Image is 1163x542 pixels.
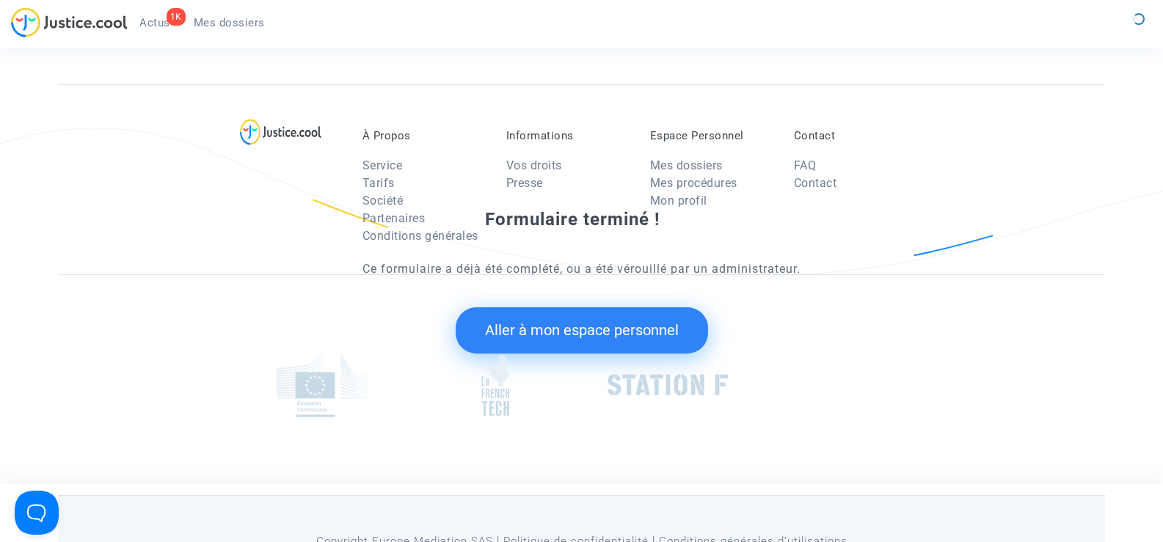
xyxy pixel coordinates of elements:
p: Espace Personnel [650,129,772,142]
a: Mes procédures [650,176,737,190]
p: Contact [794,129,916,142]
span: Actus [139,16,170,29]
iframe: Help Scout Beacon - Open [15,491,59,535]
a: Contact [794,176,837,190]
div: 1K [167,8,186,26]
p: À Propos [362,129,484,142]
p: Informations [506,129,628,142]
a: Presse [506,176,543,190]
a: Mon profil [650,194,707,208]
a: Société [362,194,404,208]
a: Conditions générales [362,229,478,243]
a: Mes dossiers [182,12,277,34]
img: stationf.png [608,374,729,396]
a: 1KActus [128,12,182,34]
a: Service [362,158,403,172]
a: FAQ [794,158,817,172]
img: jc-logo.svg [11,7,128,37]
img: french_tech.png [481,354,509,417]
img: logo-lg.svg [240,119,321,145]
a: Vos droits [506,158,562,172]
a: Mes dossiers [650,158,723,172]
span: Mes dossiers [194,16,265,29]
a: Tarifs [362,176,395,190]
img: europe_commision.png [277,354,368,417]
a: Partenaires [362,211,426,225]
